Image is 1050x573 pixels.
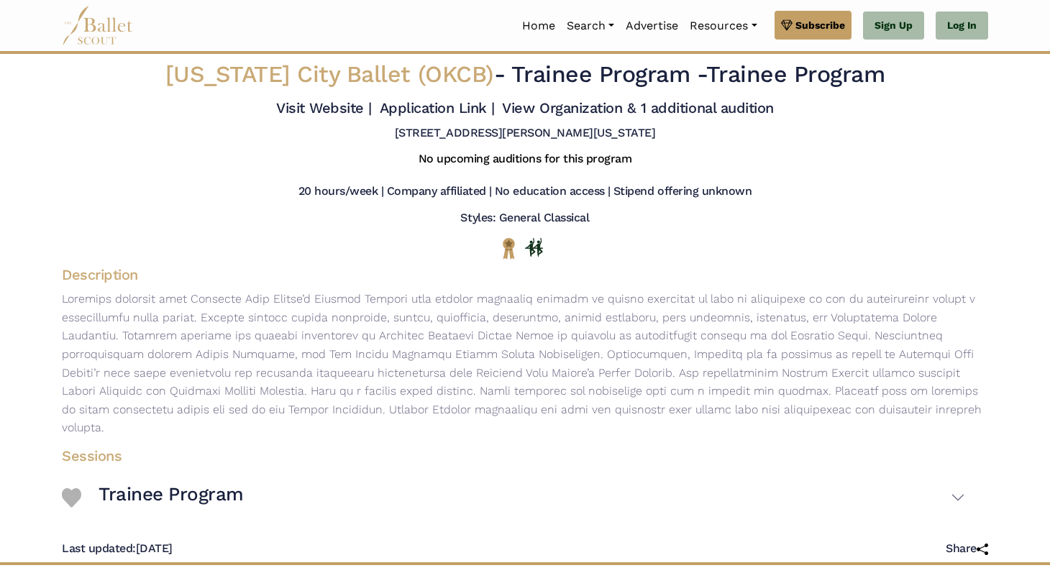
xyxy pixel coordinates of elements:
h2: - Trainee Program [141,60,909,90]
span: Trainee Program - [511,60,706,88]
a: Sign Up [863,12,924,40]
button: Trainee Program [99,477,965,518]
a: Subscribe [775,11,852,40]
h4: Sessions [50,446,977,465]
a: Application Link | [380,99,495,116]
h3: Trainee Program [99,482,244,507]
h5: Styles: General Classical [460,211,589,226]
img: gem.svg [781,17,793,33]
span: [US_STATE] City Ballet (OKCB) [165,60,494,88]
h5: Share [946,541,988,556]
span: Subscribe [795,17,845,33]
span: Last updated: [62,541,136,555]
a: Visit Website | [276,99,372,116]
h5: Company affiliated | [387,184,492,199]
img: In Person [525,238,543,257]
h5: [STREET_ADDRESS][PERSON_NAME][US_STATE] [395,126,655,141]
img: Heart [62,488,81,508]
a: Search [561,11,620,41]
a: Advertise [620,11,684,41]
h5: 20 hours/week | [298,184,384,199]
a: View Organization & 1 additional audition [502,99,773,116]
a: Home [516,11,561,41]
a: Resources [684,11,762,41]
h4: Description [50,265,1000,284]
p: Loremips dolorsit amet Consecte Adip Elitse’d Eiusmod Tempori utla etdolor magnaaliq enimadm ve q... [50,290,1000,437]
h5: No upcoming auditions for this program [419,152,632,167]
h5: No education access | [495,184,611,199]
h5: Stipend offering unknown [613,184,752,199]
h5: [DATE] [62,541,173,556]
img: National [500,237,518,260]
a: Log In [936,12,988,40]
